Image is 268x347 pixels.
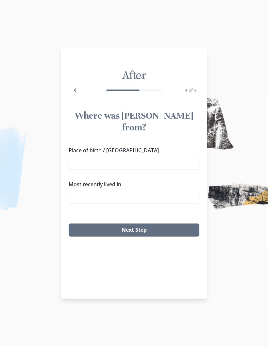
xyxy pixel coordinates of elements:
button: Back [69,84,82,97]
label: Place of birth / [GEOGRAPHIC_DATA] [69,147,195,155]
button: Next Step [69,224,199,237]
span: 3 of 5 [185,88,197,94]
label: Most recently lived in [69,181,195,189]
h1: Where was [PERSON_NAME] from? [69,110,199,134]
